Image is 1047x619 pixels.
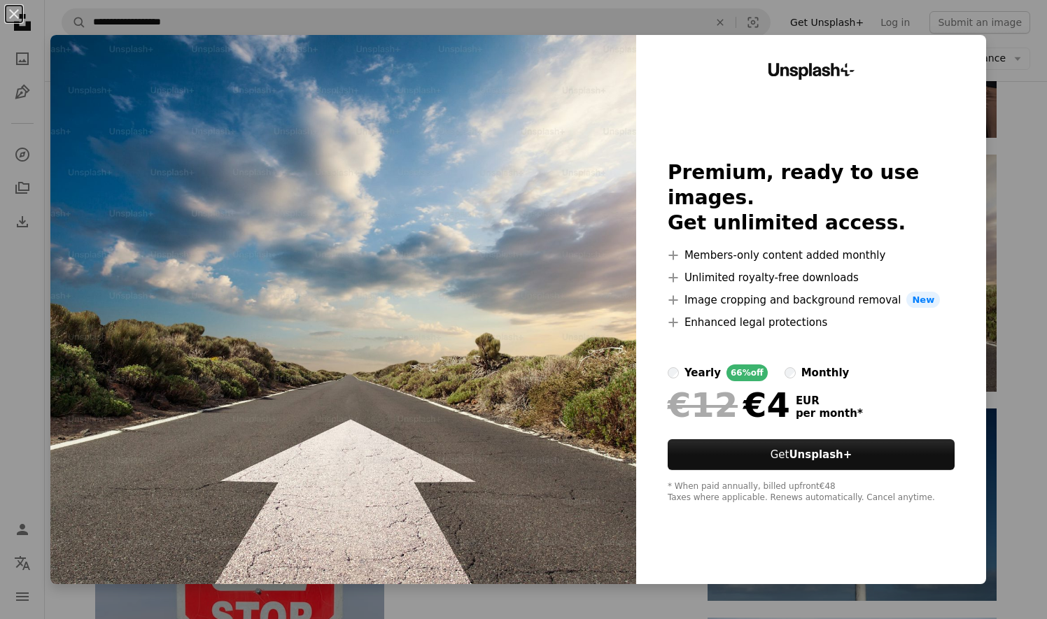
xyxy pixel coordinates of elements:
[796,394,863,407] span: EUR
[726,364,768,381] div: 66% off
[668,367,679,378] input: yearly66%off
[684,364,721,381] div: yearly
[785,367,796,378] input: monthly
[668,160,955,236] h2: Premium, ready to use images. Get unlimited access.
[668,292,955,308] li: Image cropping and background removal
[668,439,955,470] button: GetUnsplash+
[801,364,850,381] div: monthly
[796,407,863,420] span: per month *
[906,292,940,308] span: New
[668,269,955,286] li: Unlimited royalty-free downloads
[668,387,790,423] div: €4
[668,247,955,264] li: Members-only content added monthly
[668,314,955,331] li: Enhanced legal protections
[668,387,738,423] span: €12
[668,481,955,504] div: * When paid annually, billed upfront €48 Taxes where applicable. Renews automatically. Cancel any...
[789,448,852,461] strong: Unsplash+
